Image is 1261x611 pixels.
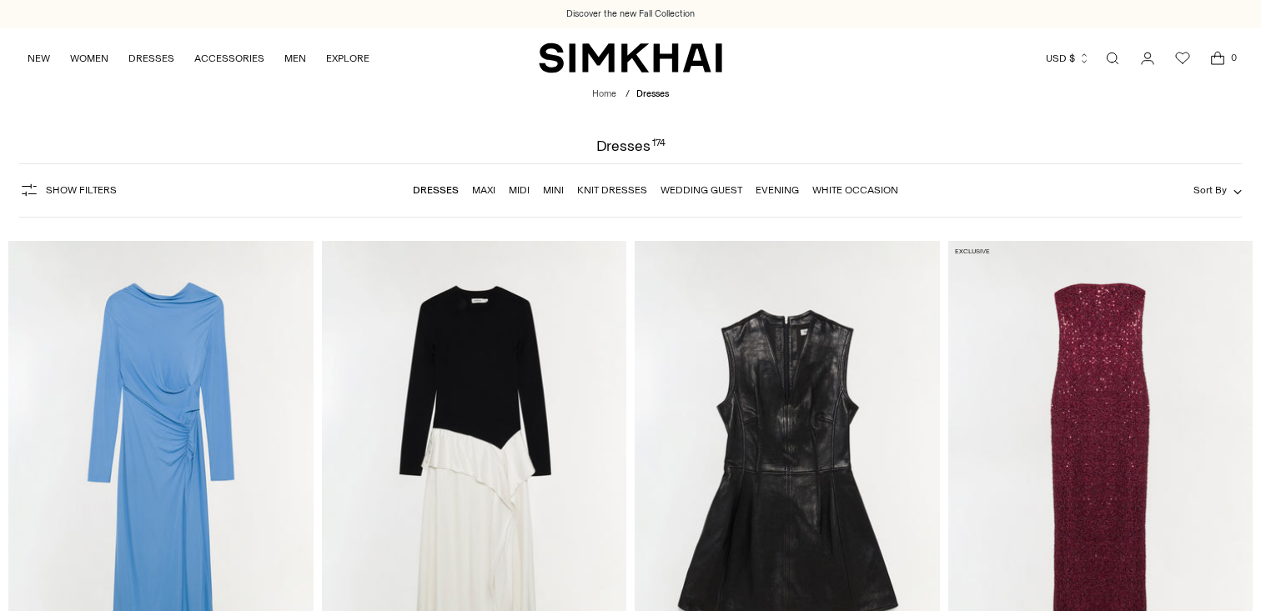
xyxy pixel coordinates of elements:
a: Dresses [413,184,459,196]
a: Go to the account page [1131,42,1164,75]
a: WOMEN [70,40,108,77]
nav: breadcrumbs [592,88,669,102]
span: Dresses [636,88,669,99]
a: NEW [28,40,50,77]
a: Midi [509,184,530,196]
a: Knit Dresses [577,184,647,196]
a: Mini [543,184,564,196]
div: 174 [652,138,666,153]
span: Sort By [1193,184,1227,196]
nav: Linked collections [413,173,898,208]
h1: Dresses [596,138,666,153]
a: Wishlist [1166,42,1199,75]
a: Maxi [472,184,495,196]
button: Show Filters [19,177,117,203]
button: USD $ [1046,40,1090,77]
div: / [625,88,630,102]
a: EXPLORE [326,40,369,77]
a: Open cart modal [1201,42,1234,75]
span: 0 [1226,50,1241,65]
a: ACCESSORIES [194,40,264,77]
a: White Occasion [812,184,898,196]
a: Discover the new Fall Collection [566,8,695,21]
span: Show Filters [46,184,117,196]
a: DRESSES [128,40,174,77]
a: MEN [284,40,306,77]
a: Open search modal [1096,42,1129,75]
a: Wedding Guest [661,184,742,196]
button: Sort By [1193,181,1242,199]
a: Home [592,88,616,99]
a: Evening [756,184,799,196]
a: SIMKHAI [539,42,722,74]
